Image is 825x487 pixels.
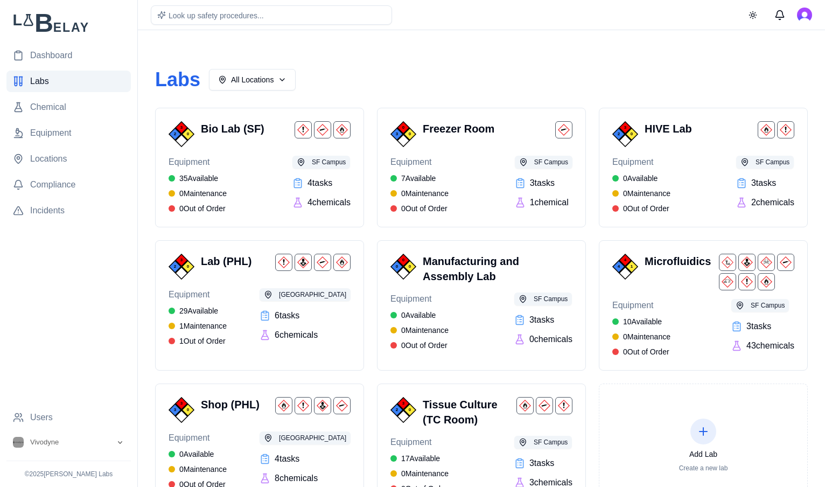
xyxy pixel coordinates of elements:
span: Labs [30,75,49,88]
button: [GEOGRAPHIC_DATA] [260,432,351,444]
span: 4 task s [275,453,299,465]
span: 0 Maintenance [623,188,670,199]
a: Compliance [6,174,131,196]
span: 3 task s [530,177,555,190]
span: 10 Available [623,316,662,327]
span: 0 [402,124,404,131]
img: Compressed Gas [314,254,331,271]
span: 0 Maintenance [401,468,449,479]
span: 6 chemical s [275,329,318,342]
span: 0 Available [401,310,436,321]
h3: HIVE Lab [645,121,753,136]
a: Incidents [6,200,131,221]
p: © 2025 [PERSON_NAME] Labs [6,470,131,478]
span: Equipment [390,156,449,169]
span: 6 task s [275,309,299,322]
button: Toggle theme [743,5,763,25]
span: 2 [396,407,398,413]
div: Add Lab [679,449,728,460]
img: Flammable [333,254,351,271]
h3: Shop (PHL) [201,397,271,412]
span: 2 chemical s [751,196,794,209]
h1: Labs [155,69,200,91]
button: All Locations [209,69,296,91]
img: Flammable [275,397,292,414]
img: Compressed Gas [314,121,331,138]
span: 4 chemical s [307,196,351,209]
button: Messages [769,4,791,26]
span: 3 [624,124,626,131]
span: Equipment [30,127,72,140]
h3: Microfluidics [645,254,715,269]
button: SF Campus [514,436,572,449]
span: 3 task s [529,457,554,470]
img: Harmful [738,273,756,290]
h3: Lab (PHL) [201,254,271,269]
span: 0 [402,257,404,263]
span: Equipment [612,156,670,169]
span: 0 Maintenance [179,464,227,475]
span: 3 [180,124,183,131]
button: SF Campus [736,156,794,169]
a: Chemical [6,96,131,118]
span: 3 task s [746,320,771,333]
img: Compressed Gas [555,121,572,138]
span: 2 [174,263,176,270]
span: Equipment [169,288,227,301]
span: Equipment [169,156,227,169]
span: Users [30,411,53,424]
span: 0 Out of Order [179,203,226,214]
img: Harmful [295,121,312,138]
span: 1 [631,263,633,270]
span: 1 Out of Order [179,336,226,346]
img: Health Hazard [295,254,312,271]
img: Vivodyne [13,437,24,448]
span: Vivodyne [30,437,59,447]
span: 2 [174,131,176,137]
img: Lab Belay Logo [6,13,131,32]
span: 0 Maintenance [179,188,227,199]
a: Locations [6,148,131,170]
img: Flammable [758,121,775,138]
span: 2 [618,131,620,137]
img: Flammable [333,121,351,138]
button: SF Campus [515,156,572,169]
span: 3 [180,400,183,407]
span: 0 [409,263,411,270]
button: SF Campus [731,299,789,312]
a: Users [6,407,131,428]
span: Equipment [390,436,449,449]
span: 3 [402,400,404,407]
span: 7 Available [401,173,436,184]
span: Equipment [169,432,227,444]
span: 0 Out of Order [623,346,669,357]
span: 0 [396,263,398,270]
img: Compressed Gas [777,254,794,271]
span: 29 Available [179,305,218,316]
span: 43 chemical s [746,339,794,352]
span: Equipment [612,299,670,312]
img: Environmental Hazard [719,254,736,271]
span: 3 task s [751,177,776,190]
h3: Bio Lab (SF) [201,121,290,136]
span: Locations [30,152,67,165]
span: 8 chemical s [275,472,318,485]
span: 0 Maintenance [623,331,670,342]
span: Compliance [30,178,75,191]
span: 0 [187,131,189,137]
h3: Manufacturing and Assembly Lab [423,254,568,284]
span: 0 Available [623,173,658,184]
a: Labs [6,71,131,92]
span: 3 [174,407,176,413]
img: Health Hazard [738,254,756,271]
span: 4 [624,257,626,263]
button: Open organization switcher [6,433,131,452]
span: 0 [631,131,633,137]
img: Flammable [758,273,775,290]
span: 0 [409,407,411,413]
span: 0 Out of Order [623,203,669,214]
h3: Tissue Culture (TC Room) [423,397,512,427]
img: Compressed Gas [536,397,553,414]
img: Health Hazard [314,397,331,414]
span: Incidents [30,204,65,217]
